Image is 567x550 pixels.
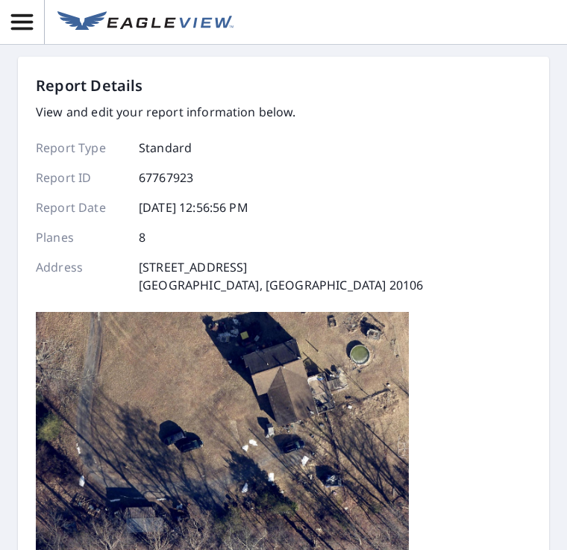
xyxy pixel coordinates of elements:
[36,103,423,121] p: View and edit your report information below.
[139,199,248,216] p: [DATE] 12:56:56 PM
[139,228,145,246] p: 8
[139,258,423,294] p: [STREET_ADDRESS] [GEOGRAPHIC_DATA], [GEOGRAPHIC_DATA] 20106
[57,11,234,34] img: EV Logo
[36,169,125,187] p: Report ID
[139,139,192,157] p: Standard
[139,169,193,187] p: 67767923
[36,258,125,294] p: Address
[36,199,125,216] p: Report Date
[36,139,125,157] p: Report Type
[36,75,143,97] p: Report Details
[36,228,125,246] p: Planes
